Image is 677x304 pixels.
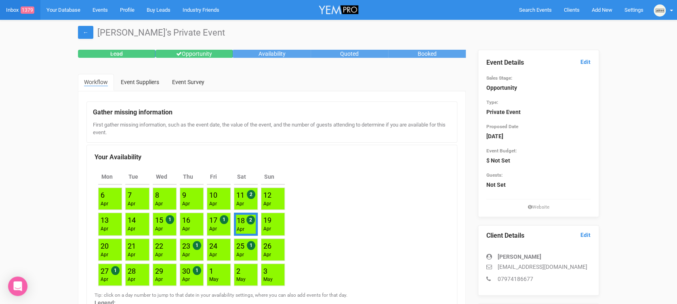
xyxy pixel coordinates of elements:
[111,266,120,275] span: 1
[95,292,347,298] small: Tip: click on a day number to jump to that date in your availability settings, where you can also...
[564,7,580,13] span: Clients
[182,267,190,275] a: 30
[8,277,27,296] div: Open Intercom Messenger
[519,7,552,13] span: Search Events
[654,4,666,17] img: open-uri20231025-2-1afxnye
[263,226,271,232] div: Apr
[182,201,190,207] div: Apr
[155,276,163,283] div: Apr
[220,215,228,224] span: 1
[78,74,114,91] a: Workflow
[101,276,109,283] div: Apr
[263,267,267,275] a: 3
[263,251,271,258] div: Apr
[182,242,190,250] a: 23
[263,191,271,199] a: 12
[246,215,255,224] span: 2
[486,84,517,91] strong: Opportunity
[180,169,204,185] th: Thu
[486,109,521,115] strong: Private Event
[209,276,219,283] div: May
[486,99,498,105] small: Type:
[580,231,591,239] a: Edit
[311,50,388,58] div: Quoted
[93,121,451,136] div: First gather missing information, such as the event date, the value of the event, and the number ...
[155,267,163,275] a: 29
[101,226,109,232] div: Apr
[207,169,231,185] th: Fri
[128,242,136,250] a: 21
[486,58,591,68] legend: Event Details
[263,216,271,224] a: 19
[209,267,213,275] a: 1
[155,191,159,199] a: 8
[486,75,512,81] small: Sales Stage:
[166,74,210,90] a: Event Survey
[237,226,245,233] div: Apr
[128,191,132,199] a: 7
[209,226,217,232] div: Apr
[98,169,122,185] th: Mon
[153,169,177,185] th: Wed
[236,242,244,250] a: 25
[261,169,285,185] th: Sun
[101,191,105,199] a: 6
[78,26,93,39] a: ←
[128,201,135,207] div: Apr
[101,242,109,250] a: 20
[263,276,273,283] div: May
[486,231,591,241] legend: Client Details
[388,50,466,58] div: Booked
[95,153,449,162] legend: Your Availability
[193,266,201,275] span: 1
[236,251,244,258] div: Apr
[101,267,109,275] a: 27
[156,50,233,58] div: Opportunity
[182,276,190,283] div: Apr
[209,201,217,207] div: Apr
[182,226,190,232] div: Apr
[486,124,518,129] small: Proposed Date
[101,201,108,207] div: Apr
[209,216,217,224] a: 17
[209,251,217,258] div: Apr
[486,204,591,211] small: Website
[486,133,503,139] strong: [DATE]
[498,253,541,260] strong: [PERSON_NAME]
[78,50,156,58] div: Lead
[263,242,271,250] a: 26
[237,216,245,225] a: 18
[155,242,163,250] a: 22
[125,169,149,185] th: Tue
[193,241,201,250] span: 1
[247,241,255,250] span: 1
[166,215,174,224] span: 1
[486,182,506,188] strong: Not Set
[78,28,599,38] h1: [PERSON_NAME]'s Private Event
[155,201,163,207] div: Apr
[21,6,34,14] span: 1379
[486,275,591,283] p: 07974186677
[236,276,246,283] div: May
[155,226,163,232] div: Apr
[209,191,217,199] a: 10
[101,251,109,258] div: Apr
[128,267,136,275] a: 28
[486,148,517,154] small: Event Budget:
[592,7,612,13] span: Add New
[128,276,136,283] div: Apr
[234,169,258,185] th: Sat
[128,216,136,224] a: 14
[101,216,109,224] a: 13
[128,251,136,258] div: Apr
[486,157,510,164] strong: $ Not Set
[128,226,136,232] div: Apr
[155,251,163,258] div: Apr
[233,50,311,58] div: Availability
[115,74,165,90] a: Event Suppliers
[247,190,255,199] span: 2
[486,263,591,271] p: [EMAIL_ADDRESS][DOMAIN_NAME]
[209,242,217,250] a: 24
[236,201,244,207] div: Apr
[182,251,190,258] div: Apr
